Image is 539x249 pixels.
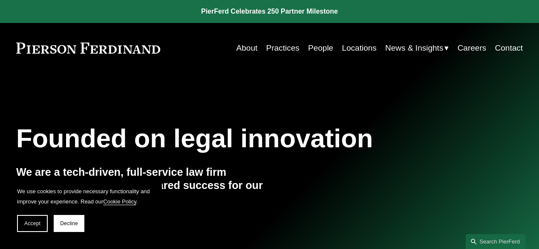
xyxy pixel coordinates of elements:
[466,234,525,249] a: Search this site
[342,40,376,56] a: Locations
[103,198,136,205] a: Cookie Policy
[60,220,78,226] span: Decline
[24,220,40,226] span: Accept
[236,40,258,56] a: About
[458,40,487,56] a: Careers
[16,166,270,206] h4: We are a tech-driven, full-service law firm delivering outcomes and shared success for our global...
[385,40,449,56] a: folder dropdown
[385,41,443,55] span: News & Insights
[54,215,84,232] button: Decline
[308,40,333,56] a: People
[17,186,153,206] p: We use cookies to provide necessary functionality and improve your experience. Read our .
[17,215,48,232] button: Accept
[495,40,523,56] a: Contact
[266,40,300,56] a: Practices
[9,178,162,240] section: Cookie banner
[16,123,438,153] h1: Founded on legal innovation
